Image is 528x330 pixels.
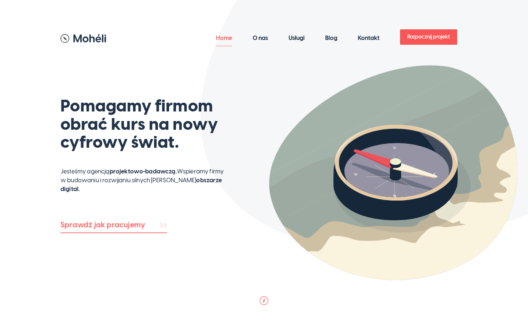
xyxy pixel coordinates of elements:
[60,177,222,192] strong: obszarze digital.
[60,97,229,164] h1: Pomagamy firmom obrać kurs na nowy cyfrowy świat.
[325,30,337,47] a: Blog
[253,30,268,47] a: O nas
[289,30,305,47] a: Usługi
[60,167,229,194] p: Jesteśmy agencją Wspieramy firmy w budowaniu i rozwijaniu silnych [PERSON_NAME]
[60,220,167,229] a: Sprawdź jak pracujemy
[358,30,379,47] a: Kontakt
[106,22,467,55] nav: Main navigation
[216,30,232,47] a: Home
[110,168,177,175] strong: projektowo-badawczą.
[400,29,457,45] a: Rozpocznij projekt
